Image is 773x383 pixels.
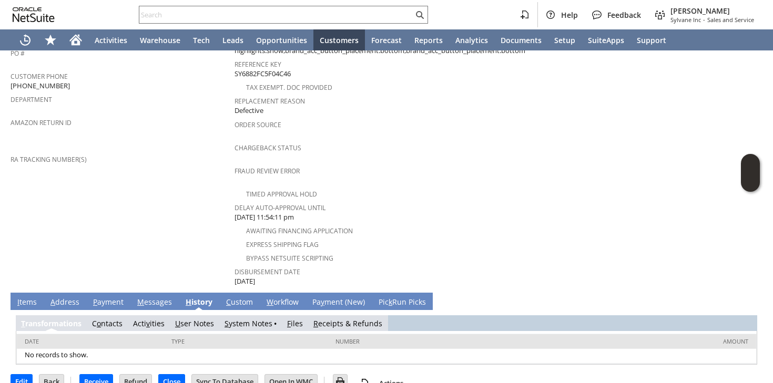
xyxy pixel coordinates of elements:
[744,295,756,307] a: Unrolled view on
[90,297,126,308] a: Payment
[246,226,353,235] a: Awaiting Financing Application
[17,297,19,307] span: I
[264,297,301,308] a: Workflow
[175,318,180,328] span: U
[69,34,82,46] svg: Home
[183,297,215,308] a: History
[225,318,229,328] span: S
[554,35,575,45] span: Setup
[630,29,673,50] a: Support
[607,10,641,20] span: Feedback
[17,349,756,364] td: No records to show.
[321,297,324,307] span: y
[235,106,263,116] span: Defective
[186,297,191,307] span: H
[389,297,392,307] span: k
[455,35,488,45] span: Analytics
[15,297,39,308] a: Items
[235,276,255,286] span: [DATE]
[313,318,382,328] a: Receipts & Refunds
[413,8,426,21] svg: Search
[50,297,55,307] span: A
[222,35,243,45] span: Leads
[88,29,134,50] a: Activities
[11,155,87,164] a: RA Tracking Number(s)
[703,16,705,24] span: -
[670,6,754,16] span: [PERSON_NAME]
[95,35,127,45] span: Activities
[414,35,443,45] span: Reports
[11,49,25,58] a: PO #
[310,297,368,308] a: Payment (New)
[175,318,214,328] a: User Notes
[365,29,408,50] a: Forecast
[146,318,150,328] span: v
[133,318,165,328] a: Activities
[63,29,88,50] a: Home
[287,318,291,328] span: F
[561,10,578,20] span: Help
[92,318,123,328] a: Contacts
[235,69,291,79] span: SY6882FC5F04C46
[548,29,582,50] a: Setup
[135,297,175,308] a: Messages
[501,35,542,45] span: Documents
[19,34,32,46] svg: Recent Records
[637,35,666,45] span: Support
[235,212,294,222] span: [DATE] 11:54:11 pm
[376,297,429,308] a: PickRun Picks
[707,16,754,24] span: Sales and Service
[187,29,216,50] a: Tech
[38,29,63,50] div: Shortcuts
[140,35,180,45] span: Warehouse
[139,8,413,21] input: Search
[134,29,187,50] a: Warehouse
[11,72,68,81] a: Customer Phone
[582,29,630,50] a: SuiteApps
[48,297,82,308] a: Address
[408,29,449,50] a: Reports
[320,35,359,45] span: Customers
[216,29,250,50] a: Leads
[494,29,548,50] a: Documents
[235,143,301,152] a: Chargeback Status
[523,337,748,345] div: Amount
[235,120,281,129] a: Order Source
[313,318,318,328] span: R
[223,297,256,308] a: Custom
[246,83,332,92] a: Tax Exempt. Doc Provided
[171,337,320,345] div: Type
[21,318,25,328] span: T
[235,167,300,175] a: Fraud Review Error
[741,154,760,192] iframe: Click here to launch Oracle Guided Learning Help Panel
[97,318,101,328] span: o
[11,81,70,91] span: [PHONE_NUMBER]
[287,318,303,328] a: Files
[226,297,231,307] span: C
[313,29,365,50] a: Customers
[235,97,305,106] a: Replacement reason
[93,297,97,307] span: P
[256,35,307,45] span: Opportunities
[25,337,156,345] div: Date
[13,29,38,50] a: Recent Records
[21,318,82,328] a: Transformations
[250,29,313,50] a: Opportunities
[235,60,281,69] a: Reference Key
[741,173,760,192] span: Oracle Guided Learning Widget. To move around, please hold and drag
[246,240,319,249] a: Express Shipping Flag
[137,297,144,307] span: M
[11,118,72,127] a: Amazon Return ID
[267,297,273,307] span: W
[11,95,52,104] a: Department
[335,337,508,345] div: Number
[235,203,326,212] a: Delay Auto-Approval Until
[225,318,272,328] a: System Notes
[246,254,333,263] a: Bypass NetSuite Scripting
[670,16,701,24] span: Sylvane Inc
[449,29,494,50] a: Analytics
[44,34,57,46] svg: Shortcuts
[193,35,210,45] span: Tech
[235,267,300,276] a: Disbursement Date
[588,35,624,45] span: SuiteApps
